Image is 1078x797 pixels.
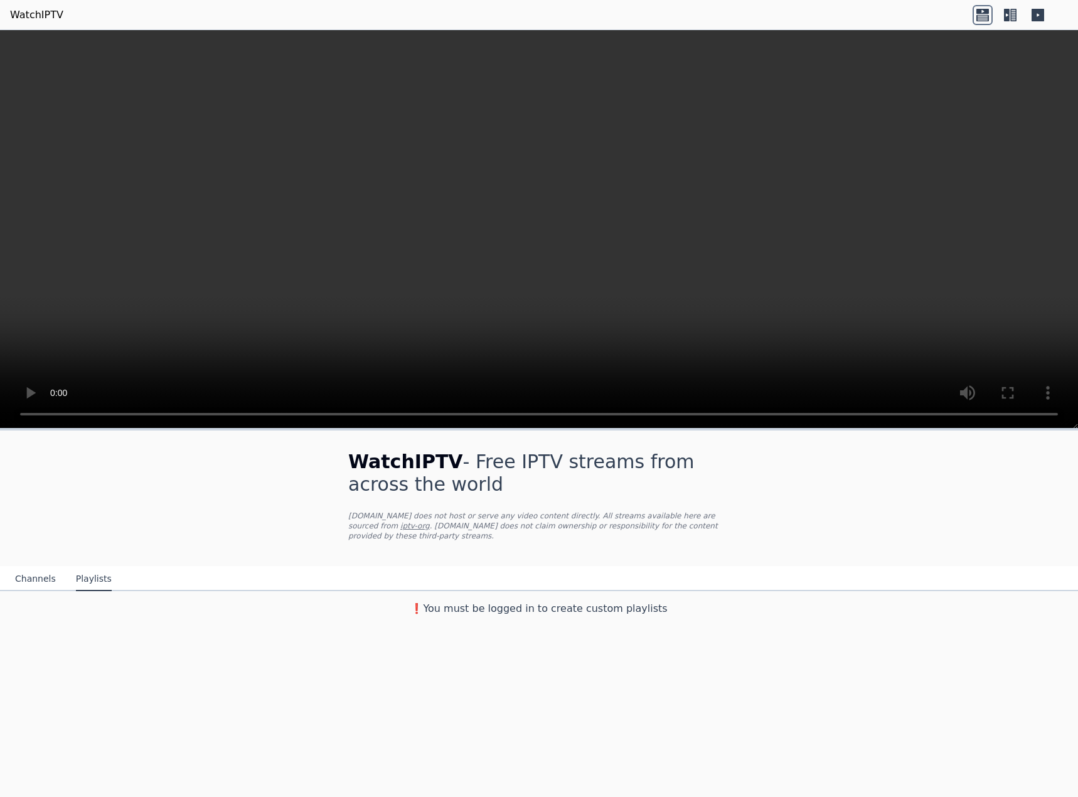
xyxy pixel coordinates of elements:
[400,522,430,530] a: iptv-org
[76,567,112,591] button: Playlists
[348,451,730,496] h1: - Free IPTV streams from across the world
[15,567,56,591] button: Channels
[328,601,750,616] h3: ❗️You must be logged in to create custom playlists
[10,8,63,23] a: WatchIPTV
[348,511,730,541] p: [DOMAIN_NAME] does not host or serve any video content directly. All streams available here are s...
[348,451,463,473] span: WatchIPTV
